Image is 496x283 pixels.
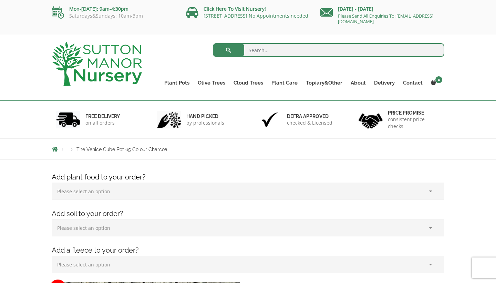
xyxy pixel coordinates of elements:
img: 1.jpg [56,111,80,128]
p: checked & Licensed [287,119,332,126]
h6: hand picked [186,113,224,119]
a: 0 [427,78,444,88]
h4: Add soil to your order? [46,208,449,219]
img: 4.jpg [359,109,383,130]
a: Please Send All Enquiries To: [EMAIL_ADDRESS][DOMAIN_NAME] [338,13,433,25]
a: Olive Trees [194,78,229,88]
img: 2.jpg [157,111,181,128]
a: Plant Pots [160,78,194,88]
nav: Breadcrumbs [52,146,444,152]
a: Cloud Trees [229,78,267,88]
p: on all orders [85,119,120,126]
a: Click Here To Visit Nursery! [204,6,266,12]
img: 3.jpg [258,111,282,128]
h4: Add plant food to your order? [46,172,449,183]
p: consistent price checks [388,116,440,130]
p: [DATE] - [DATE] [320,5,444,13]
h6: Defra approved [287,113,332,119]
a: Topiary&Other [302,78,347,88]
p: by professionals [186,119,224,126]
a: Delivery [370,78,399,88]
a: About [347,78,370,88]
span: 0 [435,76,442,83]
h4: Add a fleece to your order? [46,245,449,256]
span: The Venice Cube Pot 65 Colour Charcoal [76,147,169,152]
a: Plant Care [267,78,302,88]
p: Saturdays&Sundays: 10am-3pm [52,13,176,19]
h6: FREE DELIVERY [85,113,120,119]
input: Search... [213,43,445,57]
img: logo [52,41,142,86]
p: Mon-[DATE]: 9am-4:30pm [52,5,176,13]
a: Contact [399,78,427,88]
a: [STREET_ADDRESS] No Appointments needed [204,12,308,19]
h6: Price promise [388,110,440,116]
